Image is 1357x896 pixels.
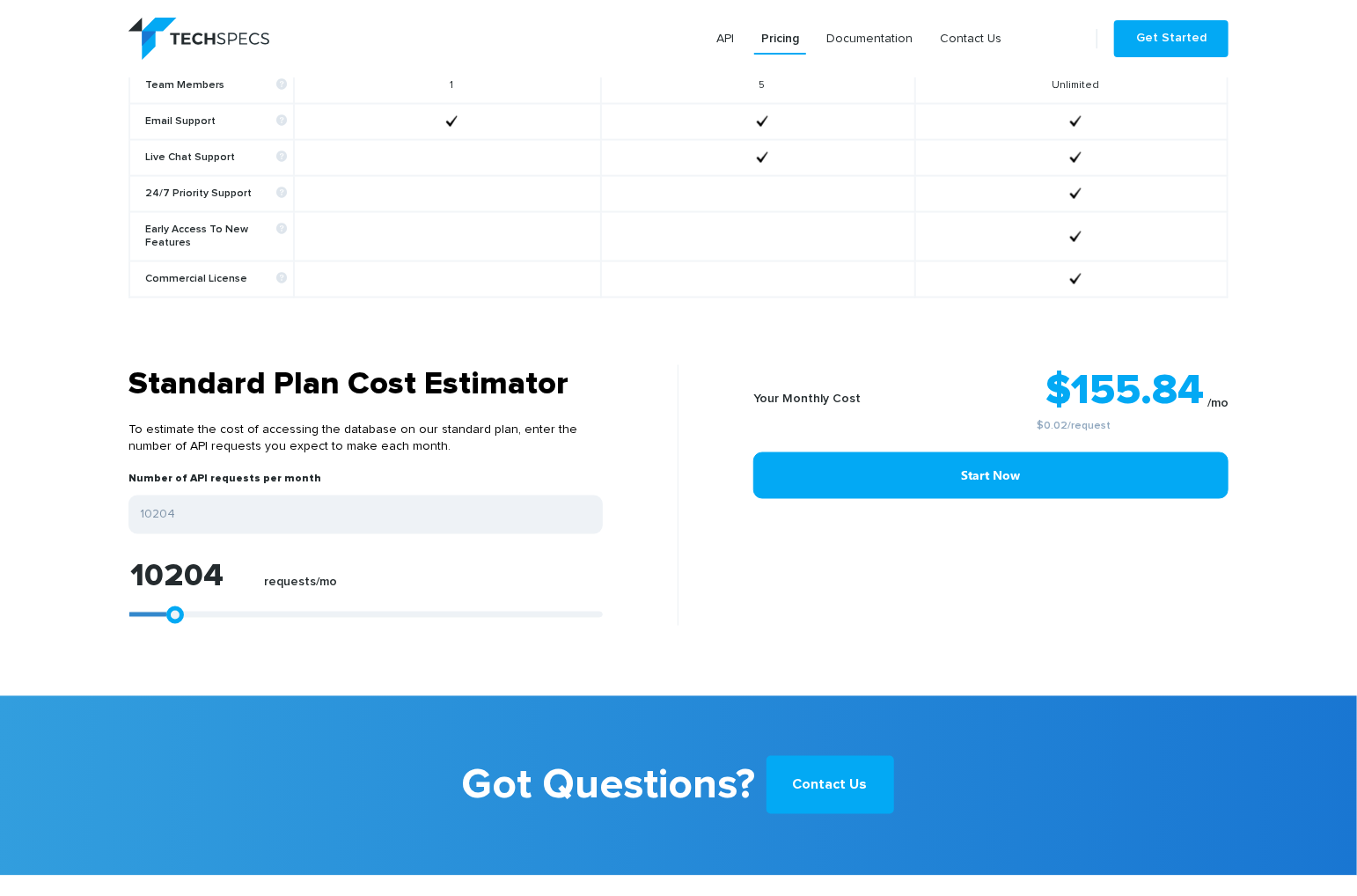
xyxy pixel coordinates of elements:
[1045,370,1204,412] strong: $155.84
[920,421,1229,431] small: /request
[128,404,603,473] p: To estimate the cost of accessing the database on our standard plan, enter the number of API requ...
[145,115,287,129] b: Email Support
[145,79,287,92] b: Team Members
[819,23,920,55] a: Documentation
[933,23,1009,55] a: Contact Us
[145,273,287,286] b: Commercial License
[128,473,321,496] label: Number of API requests per month
[128,365,603,404] h3: Standard Plan Cost Estimator
[709,23,741,55] a: API
[1114,20,1229,57] a: Get Started
[915,68,1228,104] td: Unlimited
[601,68,915,104] td: 5
[145,151,287,165] b: Live Chat Support
[264,576,337,599] label: requests/mo
[462,749,756,823] b: Got Questions?
[753,452,1229,499] a: Start Now
[128,496,603,534] input: Enter your expected number of API requests
[294,68,600,104] td: 1
[1207,397,1229,409] sub: /mo
[754,23,806,55] a: Pricing
[128,18,269,60] img: logo
[753,393,861,405] b: Your Monthly Cost
[145,224,287,250] b: Early Access To New Features
[145,187,287,201] b: 24/7 Priority Support
[1038,421,1068,431] a: $0.02
[767,756,894,814] a: Contact Us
